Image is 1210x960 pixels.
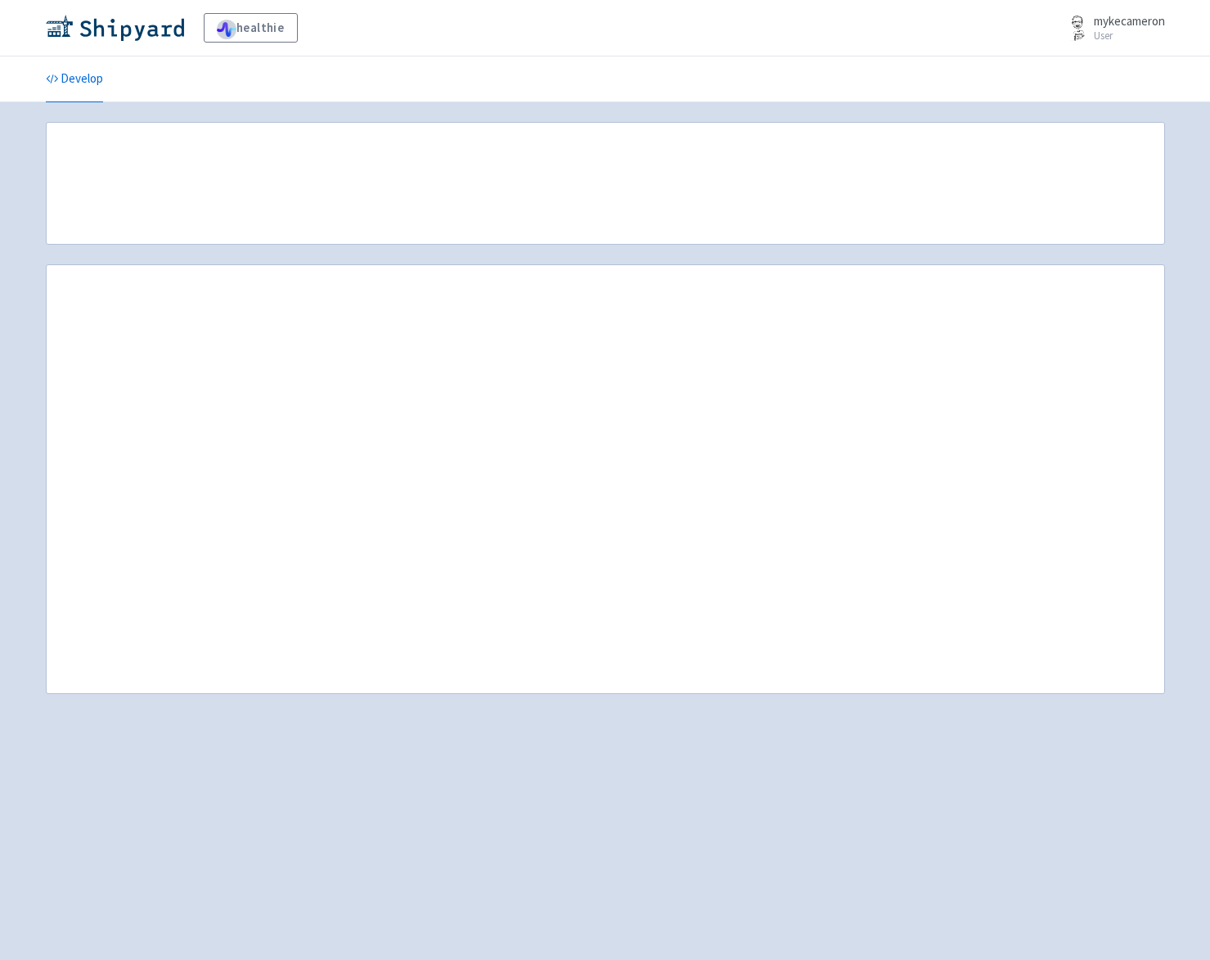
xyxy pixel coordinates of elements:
[46,15,184,41] img: Shipyard logo
[46,56,103,102] a: Develop
[1051,15,1165,41] a: mykecameron User
[1094,13,1165,29] span: mykecameron
[204,13,298,43] a: healthie
[1094,30,1165,41] small: User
